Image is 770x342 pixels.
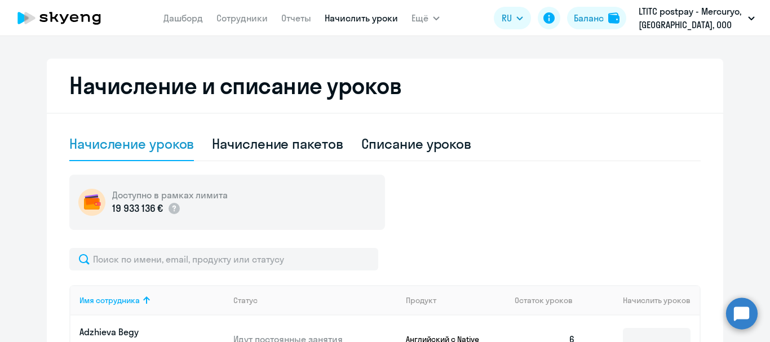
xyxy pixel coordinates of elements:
button: Ещё [411,7,440,29]
div: Остаток уроков [515,295,585,305]
div: Начисление уроков [69,135,194,153]
p: 19 933 136 € [112,201,163,216]
input: Поиск по имени, email, продукту или статусу [69,248,378,270]
h2: Начисление и списание уроков [69,72,701,99]
div: Продукт [406,295,436,305]
div: Статус [233,295,397,305]
a: Начислить уроки [325,12,398,24]
th: Начислить уроков [585,285,700,316]
span: Остаток уроков [515,295,573,305]
div: Начисление пакетов [212,135,343,153]
a: Отчеты [281,12,311,24]
span: RU [502,11,512,25]
div: Имя сотрудника [79,295,224,305]
button: Балансbalance [567,7,626,29]
p: Adzhieva Begy [79,326,206,338]
a: Дашборд [163,12,203,24]
a: Сотрудники [216,12,268,24]
div: Продукт [406,295,506,305]
div: Баланс [574,11,604,25]
div: Имя сотрудника [79,295,140,305]
span: Ещё [411,11,428,25]
button: LTITC postpay - Mercuryo, [GEOGRAPHIC_DATA], ООО [633,5,760,32]
div: Списание уроков [361,135,472,153]
p: LTITC postpay - Mercuryo, [GEOGRAPHIC_DATA], ООО [639,5,744,32]
button: RU [494,7,531,29]
h5: Доступно в рамках лимита [112,189,228,201]
img: wallet-circle.png [78,189,105,216]
img: balance [608,12,619,24]
div: Статус [233,295,258,305]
